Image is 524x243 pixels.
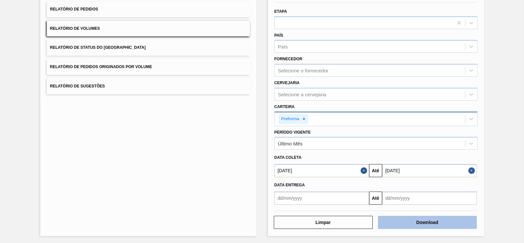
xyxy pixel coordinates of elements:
button: Limpar [274,216,373,229]
button: Até [369,192,382,205]
label: Período Vigente [274,130,311,135]
button: Relatório de Status do [GEOGRAPHIC_DATA] [47,40,250,56]
span: Relatório de Pedidos [50,7,98,11]
div: País [278,44,288,49]
input: dd/mm/yyyy [274,192,369,205]
div: Selecione a cervejaria [278,91,327,97]
button: Até [369,164,382,177]
label: Carteira [274,104,295,109]
span: Relatório de Sugestões [50,84,105,88]
label: Cervejaria [274,81,300,85]
label: País [274,33,283,38]
label: Fornecedor [274,57,302,61]
button: Close [468,164,477,177]
div: Último Mês [278,141,303,146]
span: Data coleta [274,155,302,160]
input: dd/mm/yyyy [382,192,477,205]
div: Preforma [279,115,301,123]
button: Relatório de Pedidos [47,1,250,17]
button: Relatório de Volumes [47,21,250,37]
span: Relatório de Volumes [50,26,100,31]
input: dd/mm/yyyy [274,164,369,177]
span: Data entrega [274,183,305,187]
div: Selecione o fornecedor [278,68,328,73]
span: Relatório de Pedidos Originados por Volume [50,65,152,69]
button: Relatório de Sugestões [47,78,250,94]
input: dd/mm/yyyy [382,164,477,177]
span: Relatório de Status do [GEOGRAPHIC_DATA] [50,45,146,50]
button: Relatório de Pedidos Originados por Volume [47,59,250,75]
button: Close [361,164,369,177]
label: Etapa [274,9,287,14]
button: Download [378,216,477,229]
